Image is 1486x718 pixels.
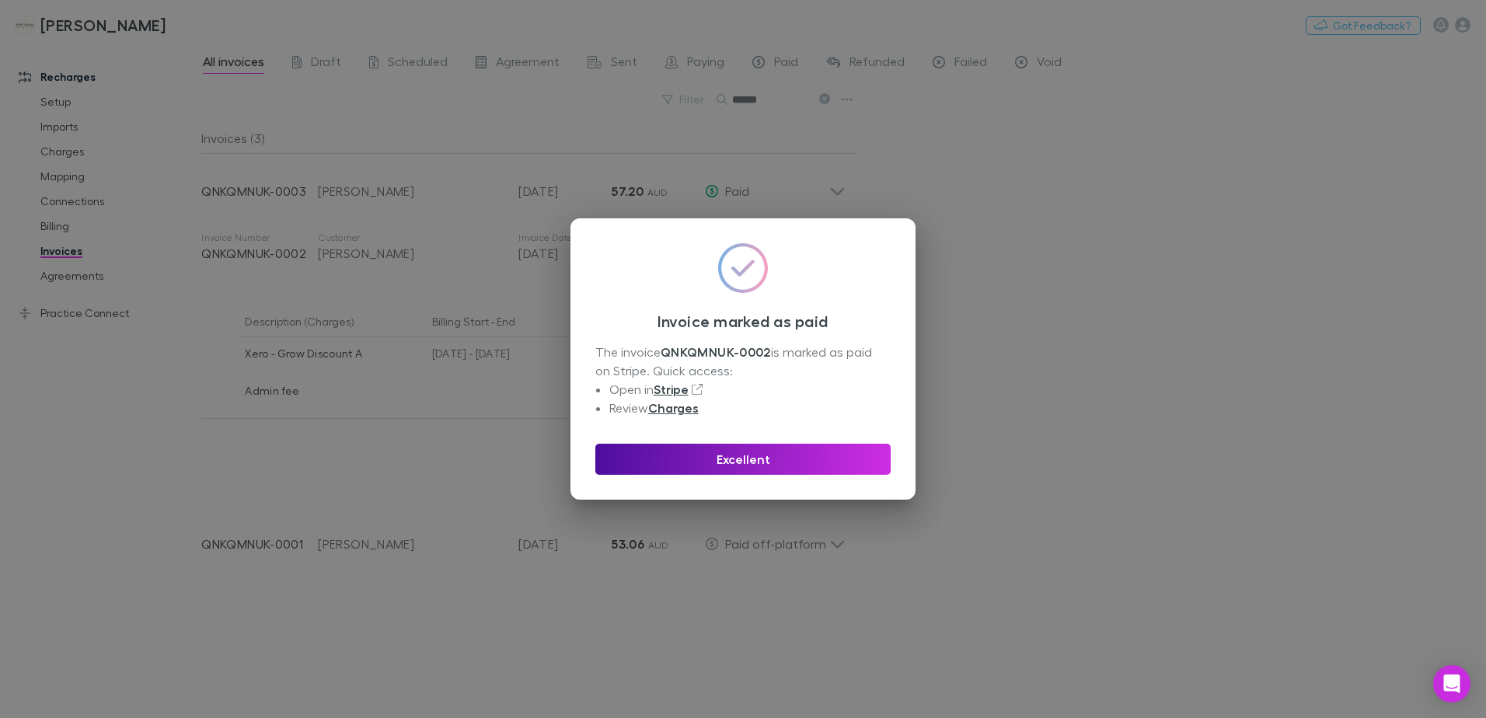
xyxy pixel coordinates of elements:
[595,444,891,475] button: Excellent
[661,344,771,360] strong: QNKQMNUK-0002
[654,382,689,397] a: Stripe
[648,400,699,416] a: Charges
[595,312,891,330] h3: Invoice marked as paid
[609,399,891,417] li: Review
[609,380,891,399] li: Open in
[595,343,891,417] div: The invoice is marked as paid on Stripe. Quick access:
[1433,665,1470,702] div: Open Intercom Messenger
[718,243,768,293] img: svg%3e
